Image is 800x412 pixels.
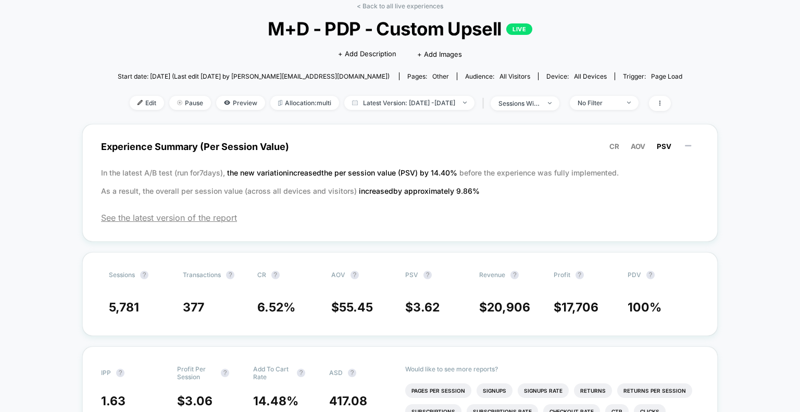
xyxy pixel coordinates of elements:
span: M+D - PDP - Custom Upsell [146,18,654,40]
span: $ [554,300,598,315]
span: Preview [216,96,265,110]
span: ASD [329,369,343,377]
img: end [627,102,631,104]
span: Latest Version: [DATE] - [DATE] [344,96,474,110]
span: $ [479,300,530,315]
li: Signups Rate [518,383,569,398]
button: ? [116,369,124,377]
span: | [480,96,491,111]
span: 377 [183,300,204,315]
span: Transactions [183,271,221,279]
button: ? [226,271,234,279]
span: + Add Images [417,50,462,58]
span: 3.06 [185,394,213,408]
span: See the latest version of the report [101,213,699,223]
img: edit [137,100,143,105]
a: < Back to all live experiences [357,2,443,10]
span: Allocation: multi [270,96,339,110]
li: Returns [574,383,612,398]
li: Returns Per Session [617,383,692,398]
li: Signups [477,383,512,398]
p: LIVE [506,23,532,35]
span: 3.62 [413,300,440,315]
img: end [463,102,467,104]
span: All Visitors [499,72,530,80]
span: Add To Cart Rate [253,365,292,381]
span: PSV [405,271,418,279]
span: CR [257,271,266,279]
span: Experience Summary (Per Session Value) [101,135,699,158]
li: Pages Per Session [405,383,471,398]
button: ? [140,271,148,279]
img: calendar [352,100,358,105]
span: 100 % [628,300,661,315]
span: Start date: [DATE] (Last edit [DATE] by [PERSON_NAME][EMAIL_ADDRESS][DOMAIN_NAME]) [118,72,390,80]
span: 417.08 [329,394,367,408]
button: ? [423,271,432,279]
button: CR [606,142,622,151]
span: other [432,72,449,80]
span: 55.45 [339,300,373,315]
div: Trigger: [623,72,682,80]
img: rebalance [278,100,282,106]
span: CR [609,142,619,151]
p: In the latest A/B test (run for 7 days), before the experience was fully implemented. As a result... [101,164,699,200]
span: Pause [169,96,211,110]
div: sessions with impression [498,99,540,107]
div: Pages: [407,72,449,80]
button: ? [510,271,519,279]
img: end [548,102,552,104]
span: Page Load [651,72,682,80]
span: Profit Per Session [177,365,216,381]
span: PDV [628,271,641,279]
span: PSV [657,142,671,151]
span: increased by approximately 9.86 % [359,186,480,195]
button: PSV [654,142,674,151]
button: AOV [628,142,648,151]
span: $ [331,300,373,315]
span: Device: [538,72,615,80]
img: end [177,100,182,105]
p: Would like to see more reports? [405,365,699,373]
div: Audience: [465,72,530,80]
div: No Filter [578,99,619,107]
button: ? [576,271,584,279]
span: $ [177,394,213,408]
span: Edit [130,96,164,110]
button: ? [351,271,359,279]
span: 14.48 % [253,394,298,408]
span: AOV [631,142,645,151]
span: 6.52 % [257,300,295,315]
button: ? [221,369,229,377]
span: IPP [101,369,111,377]
button: ? [297,369,305,377]
span: AOV [331,271,345,279]
span: all devices [574,72,607,80]
button: ? [271,271,280,279]
span: 17,706 [561,300,598,315]
span: + Add Description [338,49,396,59]
span: 20,906 [487,300,530,315]
span: 5,781 [109,300,139,315]
span: Sessions [109,271,135,279]
button: ? [646,271,655,279]
button: ? [348,369,356,377]
span: Profit [554,271,570,279]
span: $ [405,300,440,315]
span: 1.63 [101,394,126,408]
span: Revenue [479,271,505,279]
span: the new variation increased the per session value (PSV) by 14.40 % [227,168,459,177]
